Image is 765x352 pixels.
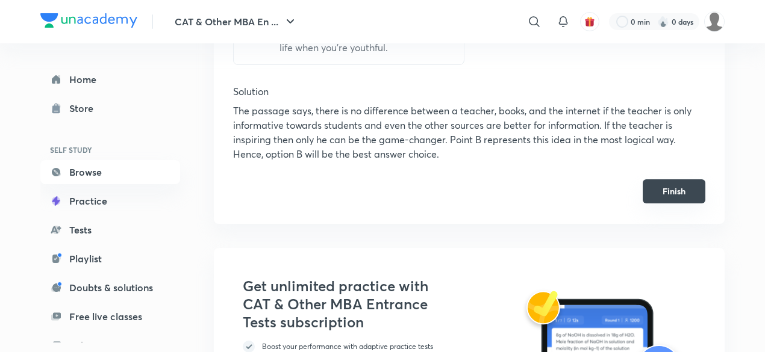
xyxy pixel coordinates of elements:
[40,96,180,120] a: Store
[40,13,137,31] a: Company Logo
[657,16,669,28] img: streak
[643,179,705,203] button: Finish
[262,341,433,352] p: Boost your performance with adaptive practice tests
[40,13,137,28] img: Company Logo
[69,101,101,116] div: Store
[40,67,180,91] a: Home
[40,247,180,271] a: Playlist
[584,16,595,27] img: avatar
[233,103,705,161] p: The passage says, there is no difference between a teacher, books, and the internet if the teache...
[704,11,725,32] img: Shivangi Umredkar
[233,84,705,99] h5: Solution
[40,189,180,213] a: Practice
[40,218,180,242] a: Tests
[40,140,180,160] h6: SELF STUDY
[243,277,445,331] h3: Get unlimited practice with CAT & Other MBA Entrance Tests subscription
[580,12,599,31] button: avatar
[167,10,305,34] button: CAT & Other MBA En ...
[40,304,180,329] a: Free live classes
[40,160,180,184] a: Browse
[40,276,180,300] a: Doubts & solutions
